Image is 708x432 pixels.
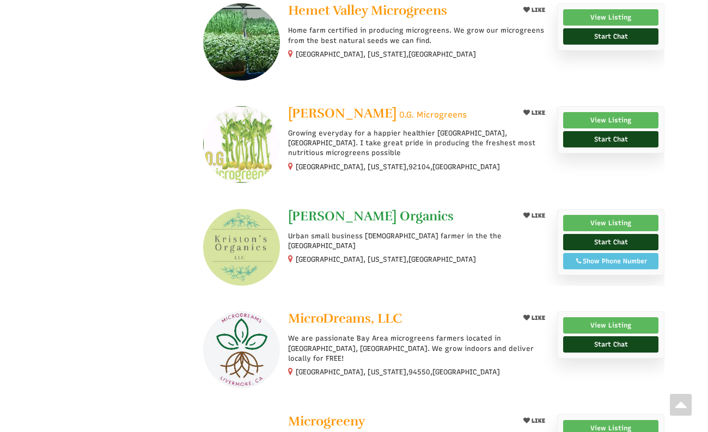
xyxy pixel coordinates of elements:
img: Hemet Valley Microgreens [203,3,280,80]
p: Growing everyday for a happier healthier [GEOGRAPHIC_DATA], [GEOGRAPHIC_DATA]. I take great pride... [288,128,549,158]
a: View Listing [563,215,658,231]
button: LIKE [520,3,549,17]
img: MicroDreams, LLC [203,311,280,388]
a: Start Chat [563,234,658,250]
button: LIKE [520,106,549,120]
span: 92104 [408,162,430,172]
a: MicroDreams, LLC [288,311,511,328]
span: [GEOGRAPHIC_DATA] [408,255,476,264]
a: Start Chat [563,131,658,147]
span: Microgreeny [288,413,365,429]
button: LIKE [520,209,549,223]
span: MicroDreams, LLC [288,310,402,326]
p: Urban small business [DEMOGRAPHIC_DATA] farmer in the the [GEOGRAPHIC_DATA] [288,231,549,251]
span: LIKE [530,109,545,116]
span: [PERSON_NAME] Organics [288,208,454,224]
button: LIKE [520,311,549,325]
a: [PERSON_NAME] Organics [288,209,511,226]
span: [GEOGRAPHIC_DATA] [432,162,500,172]
a: [PERSON_NAME] O.G. Microgreens [288,106,511,123]
p: We are passionate Bay Area microgreens farmers located in [GEOGRAPHIC_DATA], [GEOGRAPHIC_DATA]. W... [288,334,549,363]
span: LIKE [530,314,545,322]
a: Start Chat [563,336,658,353]
span: O.G. Microgreens [399,109,467,121]
img: Kriston’s Organics [203,209,280,286]
a: View Listing [563,112,658,128]
span: 94550 [408,367,430,377]
span: LIKE [530,417,545,424]
small: [GEOGRAPHIC_DATA], [US_STATE], , [296,368,500,376]
small: [GEOGRAPHIC_DATA], [US_STATE], , [296,163,500,171]
span: LIKE [530,212,545,219]
a: View Listing [563,9,658,26]
span: LIKE [530,7,545,14]
span: Hemet Valley Microgreens [288,2,447,18]
img: Jesse Tuman [203,106,280,183]
div: Show Phone Number [569,256,652,266]
a: Hemet Valley Microgreens [288,3,511,20]
a: Start Chat [563,28,658,45]
small: [GEOGRAPHIC_DATA], [US_STATE], [296,50,476,58]
span: [GEOGRAPHIC_DATA] [408,50,476,59]
a: Microgreeny [288,414,511,431]
a: View Listing [563,317,658,334]
p: Home farm certified in producing microgreens. We grow our microgreens from the best natural seeds... [288,26,549,45]
span: [GEOGRAPHIC_DATA] [432,367,500,377]
span: [PERSON_NAME] [288,105,396,121]
button: LIKE [520,414,549,428]
small: [GEOGRAPHIC_DATA], [US_STATE], [296,255,476,263]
